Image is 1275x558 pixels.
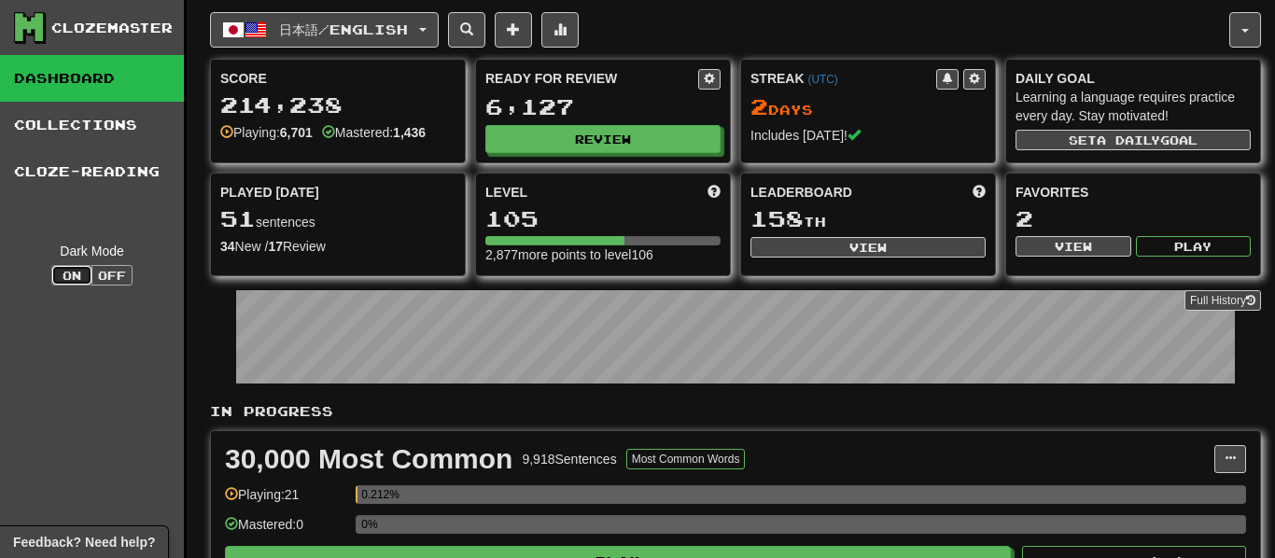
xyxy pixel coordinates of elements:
div: 105 [485,207,721,230]
button: On [51,265,92,286]
button: Most Common Words [626,449,746,469]
div: Includes [DATE]! [750,126,986,145]
span: Played [DATE] [220,183,319,202]
div: Dark Mode [14,242,170,260]
span: 2 [750,93,768,119]
button: Off [91,265,133,286]
div: Score [220,69,455,88]
span: a daily [1097,133,1160,146]
a: (UTC) [807,73,837,86]
div: 9,918 Sentences [522,450,616,468]
button: Play [1136,236,1252,257]
button: Search sentences [448,12,485,48]
span: 158 [750,205,804,231]
div: Day s [750,95,986,119]
button: View [1016,236,1131,257]
div: th [750,207,986,231]
button: Add sentence to collection [495,12,532,48]
div: Streak [750,69,936,88]
strong: 6,701 [280,125,313,140]
div: 214,238 [220,93,455,117]
div: Learning a language requires practice every day. Stay motivated! [1016,88,1251,125]
span: 51 [220,205,256,231]
div: Favorites [1016,183,1251,202]
div: 2 [1016,207,1251,230]
div: 6,127 [485,95,721,119]
div: Playing: [220,123,313,142]
div: Daily Goal [1016,69,1251,88]
div: 30,000 Most Common [225,445,512,473]
button: View [750,237,986,258]
div: 2,877 more points to level 106 [485,245,721,264]
span: Score more points to level up [708,183,721,202]
span: Level [485,183,527,202]
strong: 34 [220,239,235,254]
div: New / Review [220,237,455,256]
a: Full History [1184,290,1261,311]
div: Clozemaster [51,19,173,37]
div: Mastered: [322,123,426,142]
strong: 1,436 [393,125,426,140]
strong: 17 [268,239,283,254]
button: More stats [541,12,579,48]
button: Review [485,125,721,153]
button: 日本語/English [210,12,439,48]
div: sentences [220,207,455,231]
span: This week in points, UTC [973,183,986,202]
p: In Progress [210,402,1261,421]
div: Ready for Review [485,69,698,88]
div: Mastered: 0 [225,515,346,546]
div: Playing: 21 [225,485,346,516]
span: 日本語 / English [279,21,408,37]
span: Leaderboard [750,183,852,202]
button: Seta dailygoal [1016,130,1251,150]
span: Open feedback widget [13,533,155,551]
